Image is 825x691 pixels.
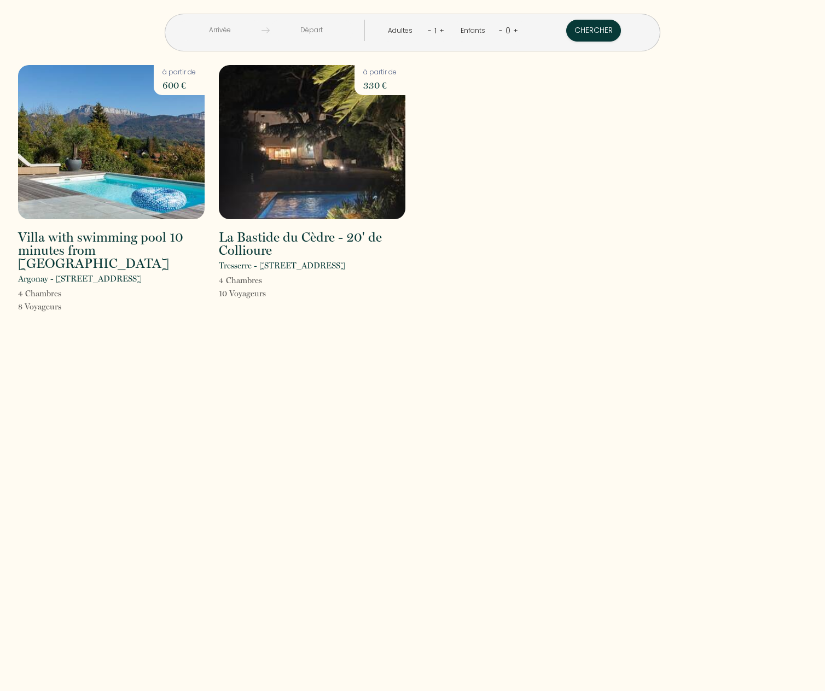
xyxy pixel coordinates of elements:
a: - [499,25,503,36]
div: Enfants [461,26,489,36]
a: - [428,25,432,36]
p: 10 Voyageur [219,287,266,300]
span: s [259,276,262,285]
a: + [513,25,518,36]
p: à partir de [162,67,196,78]
img: rental-image [219,65,405,219]
img: rental-image [18,65,205,219]
p: Argonay - [STREET_ADDRESS] [18,272,142,285]
div: Adultes [388,26,416,36]
button: Chercher [566,20,621,42]
p: 600 € [162,78,196,93]
h2: Villa with swimming pool 10 minutes from [GEOGRAPHIC_DATA] [18,231,205,270]
a: + [439,25,444,36]
img: guests [262,26,270,34]
p: 4 Chambre [18,287,61,300]
div: 1 [432,22,439,39]
span: s [58,289,61,298]
input: Arrivée [178,20,262,41]
p: 4 Chambre [219,274,266,287]
span: s [58,302,61,312]
p: Tresserre - [STREET_ADDRESS] [219,259,345,272]
h2: La Bastide du Cèdre - 20' de Collioure [219,231,405,257]
div: 0 [503,22,513,39]
span: s [263,289,266,298]
p: 8 Voyageur [18,300,61,313]
p: à partir de [363,67,397,78]
p: 330 € [363,78,397,93]
input: Départ [270,20,353,41]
